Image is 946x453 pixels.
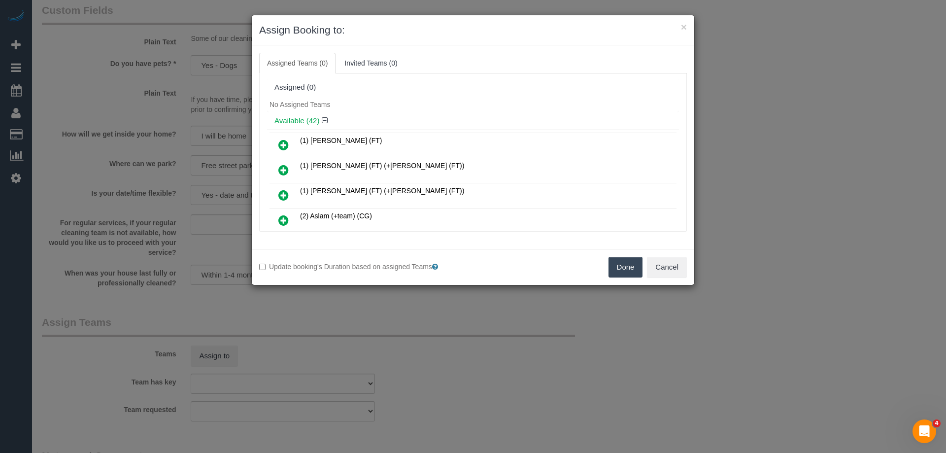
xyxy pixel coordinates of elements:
button: × [681,22,687,32]
button: Done [608,257,643,278]
button: Cancel [647,257,687,278]
span: No Assigned Teams [270,101,330,108]
span: (1) [PERSON_NAME] (FT) [300,137,382,144]
iframe: Intercom live chat [912,419,936,443]
a: Assigned Teams (0) [259,53,336,73]
span: 4 [933,419,941,427]
span: (1) [PERSON_NAME] (FT) (+[PERSON_NAME] (FT)) [300,187,464,195]
div: Assigned (0) [274,83,672,92]
label: Update booking's Duration based on assigned Teams [259,262,466,272]
h3: Assign Booking to: [259,23,687,37]
input: Update booking's Duration based on assigned Teams [259,264,266,270]
a: Invited Teams (0) [337,53,405,73]
span: (1) [PERSON_NAME] (FT) (+[PERSON_NAME] (FT)) [300,162,464,170]
h4: Available (42) [274,117,672,125]
span: (2) Aslam (+team) (CG) [300,212,372,220]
